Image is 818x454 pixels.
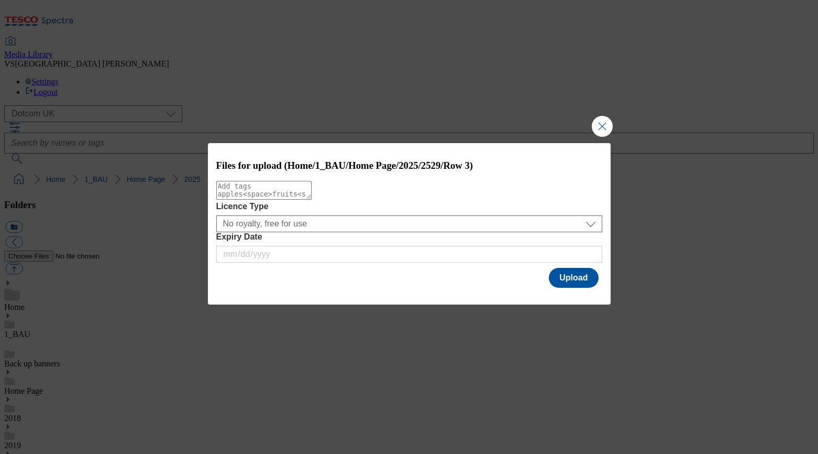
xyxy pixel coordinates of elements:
div: Modal [208,143,611,305]
button: Close Modal [592,116,613,137]
label: Licence Type [216,202,602,211]
h3: Files for upload (Home/1_BAU/Home Page/2025/2529/Row 3) [216,160,602,171]
button: Upload [549,268,598,288]
label: Expiry Date [216,232,602,242]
